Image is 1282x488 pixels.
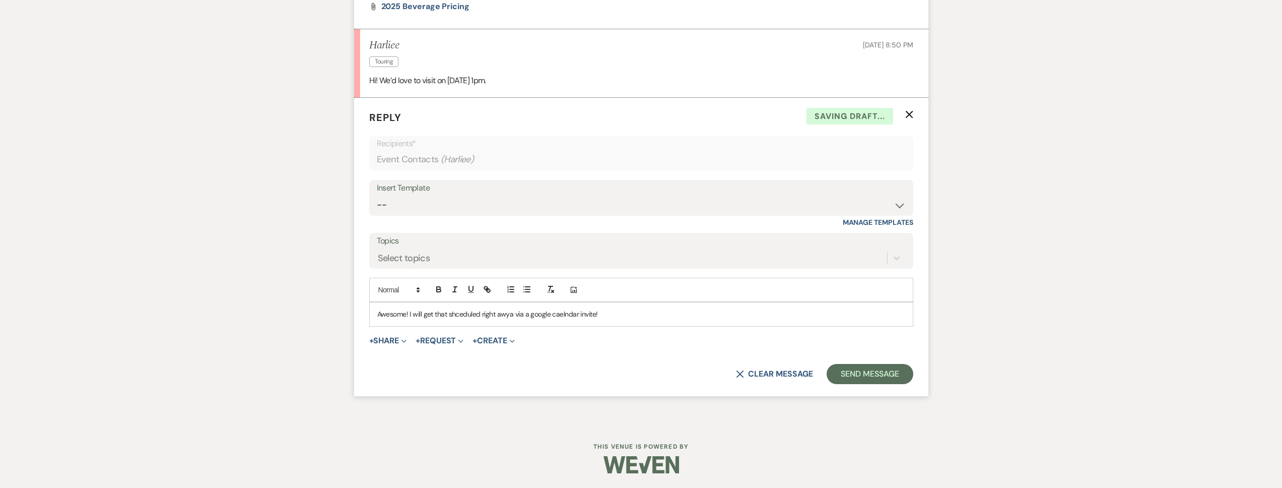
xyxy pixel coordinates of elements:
span: Reply [369,111,401,124]
label: Topics [377,234,906,249]
span: ( Harliee ) [441,153,475,166]
p: Awesome! I will get that shceduled right awya via a google caelndar invite! [377,309,905,320]
span: [DATE] 8:50 PM [863,40,913,49]
div: Select topics [378,252,430,265]
a: Manage Templates [843,218,913,227]
p: Hi! We’d love to visit on [DATE] 1pm. [369,74,913,87]
div: Event Contacts [377,150,906,169]
h5: Harliee [369,39,404,52]
span: Touring [369,56,399,67]
button: Send Message [827,364,913,384]
span: 2025 Beverage Pricing [381,1,469,12]
button: Create [473,337,514,345]
span: + [369,337,374,345]
button: Share [369,337,407,345]
button: Request [416,337,463,345]
div: Insert Template [377,181,906,196]
p: Recipients* [377,137,906,150]
span: Saving draft... [806,108,893,125]
span: + [416,337,420,345]
button: Clear message [736,370,813,378]
a: 2025 Beverage Pricing [381,3,469,11]
span: + [473,337,477,345]
img: Weven Logo [603,447,679,482]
